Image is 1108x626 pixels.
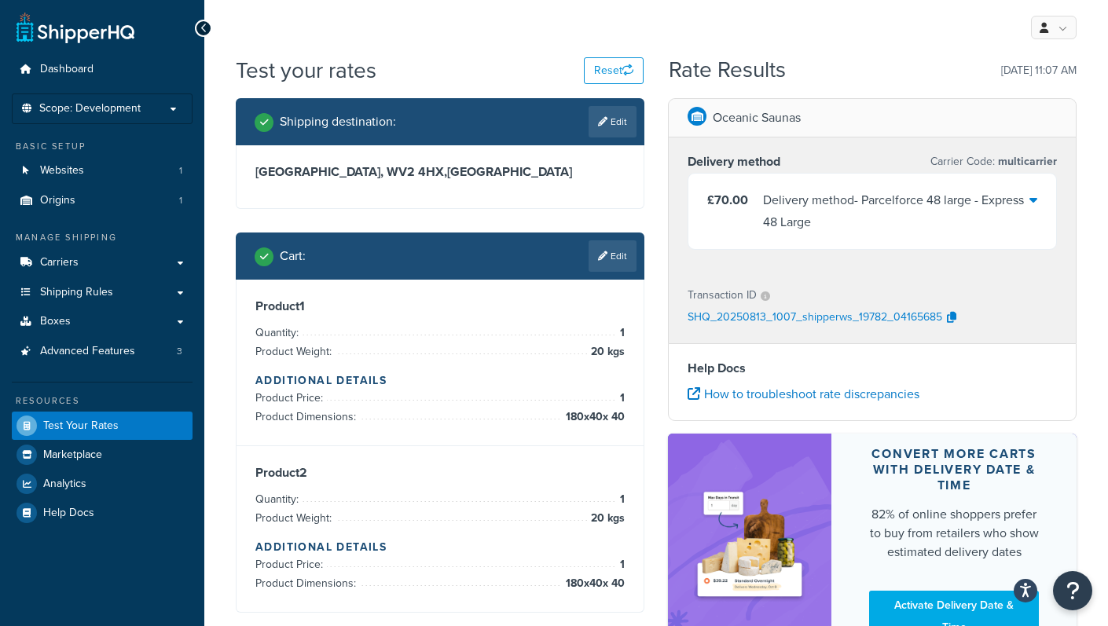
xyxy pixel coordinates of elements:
span: Help Docs [43,507,94,520]
h4: Additional Details [255,372,625,389]
span: 1 [179,164,182,178]
span: Advanced Features [40,345,135,358]
h4: Additional Details [255,539,625,555]
span: 180 x 40 x 40 [562,408,625,426]
a: Analytics [12,470,193,498]
span: 1 [179,194,182,207]
a: Marketplace [12,441,193,469]
a: Dashboard [12,55,193,84]
span: Boxes [40,315,71,328]
span: Product Dimensions: [255,408,360,425]
span: Quantity: [255,324,303,341]
a: Websites1 [12,156,193,185]
span: Test Your Rates [43,419,119,433]
span: 180 x 40 x 40 [562,574,625,593]
a: Boxes [12,307,193,336]
a: Help Docs [12,499,193,527]
span: 3 [177,345,182,358]
button: Reset [584,57,644,84]
p: SHQ_20250813_1007_shipperws_19782_04165685 [688,306,942,330]
h1: Test your rates [236,55,376,86]
span: Dashboard [40,63,94,76]
span: 20 kgs [587,509,625,528]
span: Product Weight: [255,343,336,360]
h3: Product 1 [255,298,625,314]
h2: Rate Results [669,58,786,82]
span: Carriers [40,256,79,269]
span: Product Price: [255,556,327,573]
p: Transaction ID [688,284,757,306]
span: Scope: Development [39,102,141,115]
h2: Cart : [280,249,306,263]
div: Manage Shipping [12,231,193,244]
span: Analytics [43,478,86,491]
span: £70.00 [707,191,748,209]
span: Product Weight: [255,510,336,526]
a: Shipping Rules [12,278,193,307]
span: 1 [616,324,625,342]
span: 1 [616,555,625,574]
p: Carrier Code: [930,151,1057,173]
span: 1 [616,389,625,408]
li: Origins [12,186,193,215]
span: 20 kgs [587,342,625,361]
span: Shipping Rules [40,286,113,299]
span: Product Price: [255,390,327,406]
div: Delivery method - Parcelforce 48 large - Express 48 Large [763,189,1029,233]
a: Carriers [12,248,193,277]
div: 82% of online shoppers prefer to buy from retailers who show estimated delivery dates [869,505,1039,562]
span: 1 [616,490,625,509]
a: How to troubleshoot rate discrepancies [688,385,919,403]
a: Test Your Rates [12,412,193,440]
li: Advanced Features [12,337,193,366]
span: multicarrier [995,153,1057,170]
span: Marketplace [43,448,102,462]
div: Resources [12,394,193,408]
p: Oceanic Saunas [713,107,801,129]
a: Origins1 [12,186,193,215]
a: Edit [589,106,637,137]
div: Basic Setup [12,140,193,153]
p: [DATE] 11:07 AM [1001,60,1077,82]
h3: [GEOGRAPHIC_DATA], WV2 4HX , [GEOGRAPHIC_DATA] [255,164,625,180]
span: Quantity: [255,491,303,507]
button: Open Resource Center [1053,571,1092,610]
a: Edit [589,240,637,272]
span: Websites [40,164,84,178]
span: Product Dimensions: [255,575,360,591]
h4: Help Docs [688,359,1057,378]
h3: Product 2 [255,465,625,481]
h2: Shipping destination : [280,115,396,129]
a: Advanced Features3 [12,337,193,366]
span: Origins [40,194,75,207]
div: Convert more carts with delivery date & time [869,446,1039,493]
h3: Delivery method [688,154,780,170]
li: Websites [12,156,193,185]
